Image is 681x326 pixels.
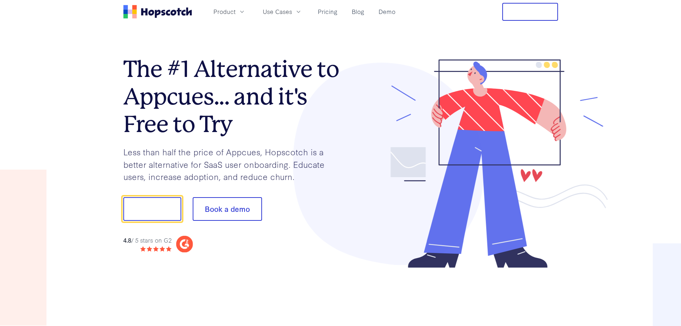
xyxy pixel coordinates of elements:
[209,6,250,18] button: Product
[123,236,131,244] strong: 4.8
[123,197,181,221] button: Show me!
[502,3,558,21] button: Free Trial
[193,197,262,221] button: Book a demo
[123,5,192,19] a: Home
[123,236,172,245] div: / 5 stars on G2
[315,6,340,18] a: Pricing
[376,6,398,18] a: Demo
[349,6,367,18] a: Blog
[258,6,306,18] button: Use Cases
[123,146,341,183] p: Less than half the price of Appcues, Hopscotch is a better alternative for SaaS user onboarding. ...
[263,7,292,16] span: Use Cases
[123,55,341,138] h1: The #1 Alternative to Appcues... and it's Free to Try
[213,7,236,16] span: Product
